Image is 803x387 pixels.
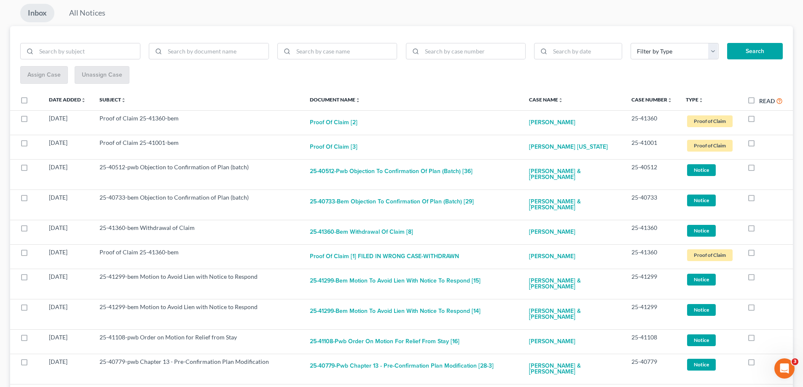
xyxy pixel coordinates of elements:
[36,43,140,59] input: Search by subject
[687,225,716,236] span: Notice
[687,334,716,346] span: Notice
[529,248,575,265] a: [PERSON_NAME]
[687,304,716,315] span: Notice
[759,96,775,105] label: Read
[625,244,679,269] td: 25-41360
[310,163,473,180] button: 25-40512-pwb Objection to Confirmation of Plan (batch) [36]
[529,114,575,131] a: [PERSON_NAME]
[310,303,481,320] button: 25-41299-bem Motion to Avoid Lien with Notice to Respond [14]
[93,220,303,244] td: 25-41360-bem Withdrawal of Claim
[686,224,734,238] a: Notice
[42,189,93,220] td: [DATE]
[698,98,704,103] i: unfold_more
[625,135,679,159] td: 25-41001
[310,358,494,374] button: 25-40779-pwb Chapter 13 - Pre-Confirmation Plan Modification [28-3]
[422,43,526,59] input: Search by case number
[727,43,783,60] button: Search
[62,4,113,22] a: All Notices
[529,358,618,380] a: [PERSON_NAME] & [PERSON_NAME]
[93,269,303,299] td: 25-41299-bem Motion to Avoid Lien with Notice to Respond
[686,248,734,262] a: Proof of Claim
[42,329,93,354] td: [DATE]
[310,272,481,289] button: 25-41299-bem Motion to Avoid Lien with Notice to Respond [15]
[310,224,413,240] button: 25-41360-bem Withdrawal of Claim [8]
[686,114,734,128] a: Proof of Claim
[687,359,716,370] span: Notice
[558,98,563,103] i: unfold_more
[687,115,733,127] span: Proof of Claim
[529,96,563,103] a: Case Nameunfold_more
[293,43,397,59] input: Search by case name
[687,274,716,285] span: Notice
[49,96,86,103] a: Date Addedunfold_more
[310,114,357,131] button: Proof of Claim [2]
[165,43,269,59] input: Search by document name
[42,299,93,329] td: [DATE]
[93,329,303,354] td: 25-41108-pwb Order on Motion for Relief from Stay
[93,299,303,329] td: 25-41299-bem Motion to Avoid Lien with Notice to Respond
[529,139,608,155] a: [PERSON_NAME] [US_STATE]
[355,98,360,103] i: unfold_more
[93,244,303,269] td: Proof of Claim 25-41360-bem
[631,96,672,103] a: Case Numberunfold_more
[625,189,679,220] td: 25-40733
[42,159,93,189] td: [DATE]
[310,139,357,155] button: Proof of Claim [3]
[93,354,303,384] td: 25-40779-pwb Chapter 13 - Pre-Confirmation Plan Modification
[687,140,733,151] span: Proof of Claim
[686,193,734,207] a: Notice
[625,299,679,329] td: 25-41299
[625,269,679,299] td: 25-41299
[99,96,126,103] a: Subjectunfold_more
[529,224,575,240] a: [PERSON_NAME]
[310,333,459,350] button: 25-41108-pwb Order on Motion for Relief from Stay [16]
[686,358,734,371] a: Notice
[625,110,679,135] td: 25-41360
[529,303,618,326] a: [PERSON_NAME] & [PERSON_NAME]
[686,333,734,347] a: Notice
[42,244,93,269] td: [DATE]
[686,96,704,103] a: Typeunfold_more
[42,220,93,244] td: [DATE]
[93,159,303,189] td: 25-40512-pwb Objection to Confirmation of Plan (batch)
[774,358,795,379] iframe: Intercom live chat
[93,110,303,135] td: Proof of Claim 25-41360-bem
[686,139,734,152] a: Proof of Claim
[42,354,93,384] td: [DATE]
[42,135,93,159] td: [DATE]
[529,333,575,350] a: [PERSON_NAME]
[20,4,54,22] a: Inbox
[93,135,303,159] td: Proof of Claim 25-41001-bem
[686,272,734,286] a: Notice
[686,163,734,177] a: Notice
[529,163,618,186] a: [PERSON_NAME] & [PERSON_NAME]
[687,164,716,176] span: Notice
[625,159,679,189] td: 25-40512
[81,98,86,103] i: unfold_more
[310,193,474,210] button: 25-40733-bem Objection to Confirmation of Plan (batch) [29]
[686,303,734,317] a: Notice
[310,96,360,103] a: Document Nameunfold_more
[42,269,93,299] td: [DATE]
[42,110,93,135] td: [DATE]
[792,358,798,365] span: 3
[687,195,716,206] span: Notice
[93,189,303,220] td: 25-40733-bem Objection to Confirmation of Plan (batch)
[667,98,672,103] i: unfold_more
[310,248,459,265] button: Proof of Claim [1] FILED IN WRONG CASE-WITHDRAWN
[625,220,679,244] td: 25-41360
[625,329,679,354] td: 25-41108
[550,43,622,59] input: Search by date
[529,272,618,295] a: [PERSON_NAME] & [PERSON_NAME]
[625,354,679,384] td: 25-40779
[529,193,618,216] a: [PERSON_NAME] & [PERSON_NAME]
[121,98,126,103] i: unfold_more
[687,249,733,261] span: Proof of Claim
